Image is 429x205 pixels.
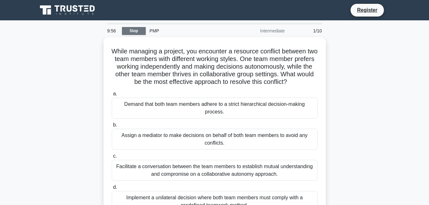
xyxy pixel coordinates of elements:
[122,27,146,35] a: Stop
[233,24,289,37] div: Intermediate
[112,129,318,150] div: Assign a mediator to make decisions on behalf of both team members to avoid any conflicts.
[113,91,117,96] span: a.
[113,122,117,127] span: b.
[112,98,318,119] div: Demand that both team members adhere to a strict hierarchical decision-making process.
[111,47,318,86] h5: While managing a project, you encounter a resource conflict between two team members with differe...
[104,24,122,37] div: 9:56
[112,160,318,181] div: Facilitate a conversation between the team members to establish mutual understanding and compromi...
[113,153,117,159] span: c.
[353,6,381,14] a: Register
[146,24,233,37] div: PMP
[113,184,117,190] span: d.
[289,24,326,37] div: 1/10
